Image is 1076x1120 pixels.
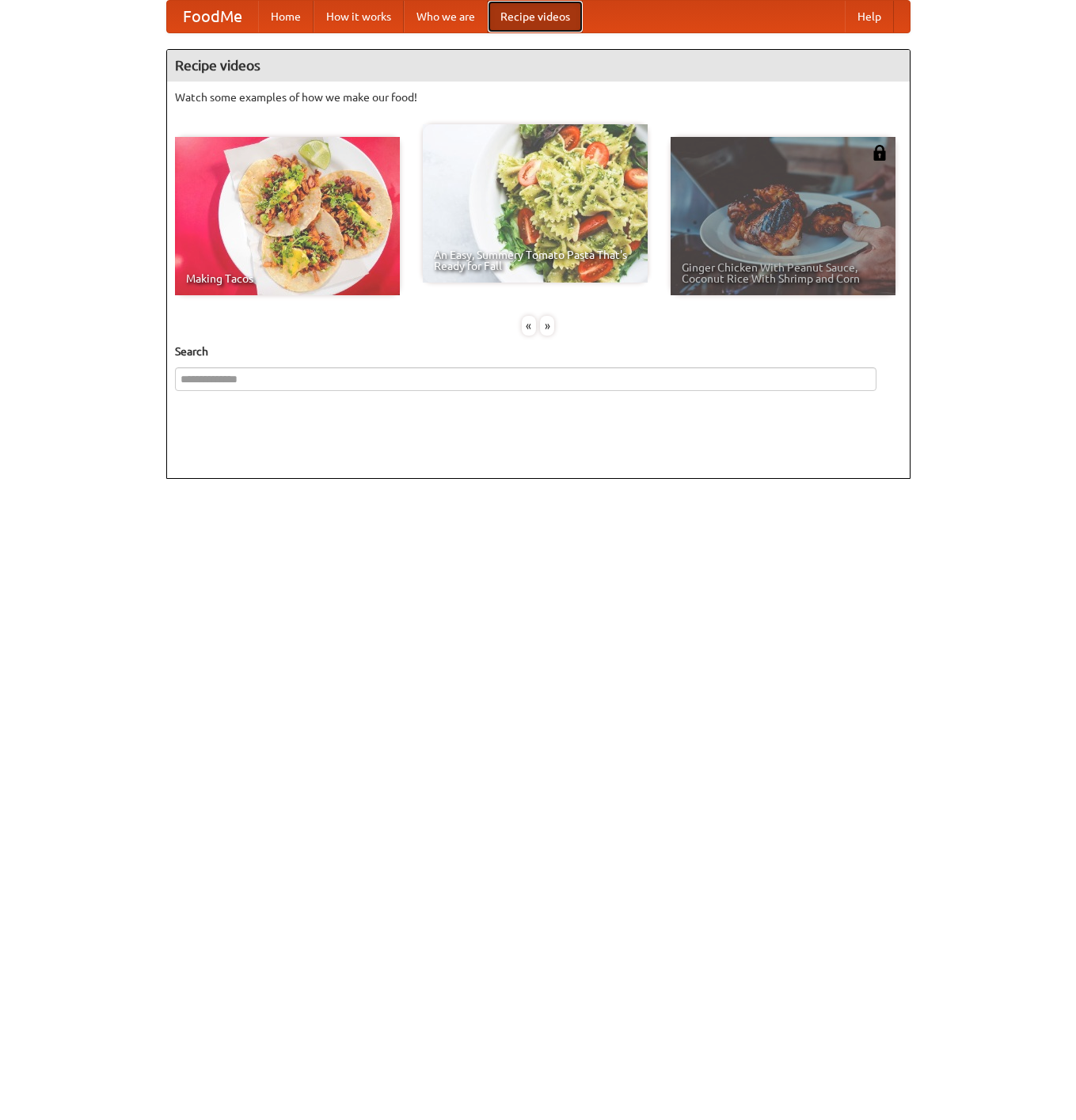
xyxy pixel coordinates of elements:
div: « [522,316,536,336]
p: Watch some examples of how we make our food! [175,89,902,105]
h4: Recipe videos [167,50,910,82]
h5: Search [175,344,902,359]
a: Home [258,1,314,32]
a: Who we are [404,1,488,32]
a: Making Tacos [175,137,400,295]
span: Making Tacos [186,273,389,284]
div: » [540,316,554,336]
img: 483408.png [872,145,888,161]
a: How it works [314,1,404,32]
a: Help [845,1,894,32]
a: FoodMe [167,1,258,32]
a: An Easy, Summery Tomato Pasta That's Ready for Fall [423,124,648,283]
span: An Easy, Summery Tomato Pasta That's Ready for Fall [434,249,637,271]
a: Recipe videos [488,1,583,32]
